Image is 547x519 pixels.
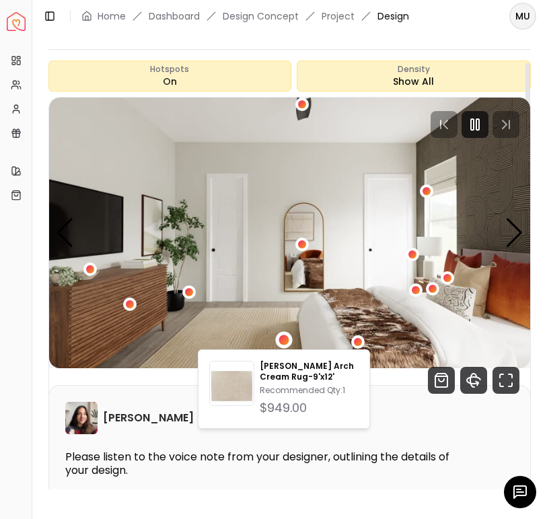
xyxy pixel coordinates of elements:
[260,385,359,396] p: Recommended Qty: 1
[98,9,126,23] a: Home
[56,218,74,248] div: Previous slide
[460,367,487,394] svg: 360 View
[467,116,483,133] svg: Pause
[260,361,359,382] p: [PERSON_NAME] Arch Cream Rug-9'x12'
[511,4,535,28] span: MU
[65,450,514,477] p: Please listen to the voice note from your designer, outlining the details of your design.
[150,64,189,75] span: Hotspots
[81,9,409,23] nav: breadcrumb
[509,3,536,30] button: MU
[428,367,455,394] svg: Shop Products from this design
[49,98,530,368] img: Design Render 5
[322,9,355,23] a: Project
[505,218,523,248] div: Next slide
[260,399,359,417] div: $949.00
[149,9,200,23] a: Dashboard
[398,64,430,75] span: Density
[493,367,519,394] svg: Fullscreen
[7,12,26,31] a: Spacejoy
[103,410,194,426] h6: [PERSON_NAME]
[210,364,254,408] img: Clem Arch Cream Rug-9'x12'
[65,402,98,434] img: Maria Castillero
[209,361,359,417] a: Clem Arch Cream Rug-9'x12'[PERSON_NAME] Arch Cream Rug-9'x12'Recommended Qty:1$949.00
[49,98,530,368] div: 5 / 5
[223,9,299,23] li: Design Concept
[49,98,530,368] div: Carousel
[48,61,291,92] button: HotspotsOn
[7,12,26,31] img: Spacejoy Logo
[377,9,409,23] span: Design
[297,61,531,92] div: Show All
